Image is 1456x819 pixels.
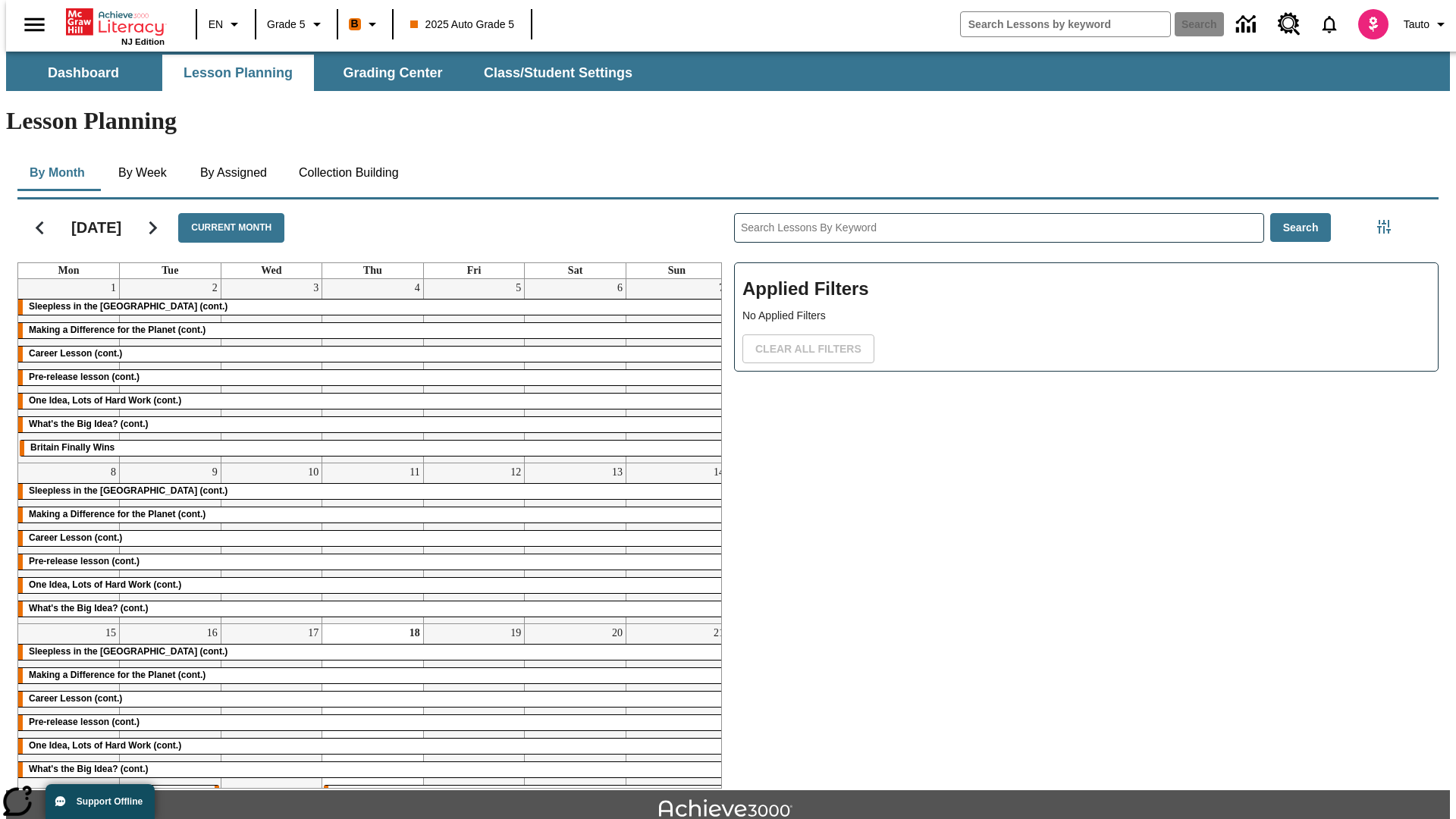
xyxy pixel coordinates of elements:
[18,645,727,660] div: Sleepless in the Animal Kingdom (cont.)
[1269,4,1310,45] a: Resource Center, Will open in new tab
[406,463,422,482] a: September 11, 2025
[1349,5,1398,44] button: Select a new avatar
[71,218,121,237] h2: [DATE]
[18,300,727,315] div: Sleepless in the Animal Kingdom (cont.)
[464,263,485,278] a: Friday
[742,271,1430,308] h2: Applied Filters
[6,107,1450,135] h1: Lesson Planning
[162,55,314,91] button: Lesson Planning
[55,263,83,278] a: Monday
[18,370,727,385] div: Pre-release lesson (cont.)
[209,279,221,297] a: September 2, 2025
[258,263,284,278] a: Wednesday
[735,214,1263,242] input: Search Lessons By Keyword
[29,532,122,543] span: Career Lesson (cont.)
[48,64,119,82] span: Dashboard
[102,624,119,642] a: September 15, 2025
[525,279,626,463] td: September 6, 2025
[961,12,1170,36] input: search field
[18,394,727,409] div: One Idea, Lots of Hard Work (cont.)
[267,17,306,33] span: Grade 5
[29,740,181,751] span: One Idea, Lots of Hard Work (cont.)
[18,578,727,593] div: One Idea, Lots of Hard Work (cont.)
[1358,9,1389,39] img: avatar image
[120,463,221,623] td: September 9, 2025
[406,624,423,642] a: September 18, 2025
[261,11,332,38] button: Grade: Grade 5, Select a grade
[322,279,424,463] td: September 4, 2025
[305,463,322,482] a: September 10, 2025
[423,463,525,623] td: September 12, 2025
[29,395,181,406] span: One Idea, Lots of Hard Work (cont.)
[20,209,59,247] button: Previous
[614,279,626,297] a: September 6, 2025
[120,279,221,463] td: September 2, 2025
[8,55,159,91] button: Dashboard
[305,624,322,642] a: September 17, 2025
[484,64,632,82] span: Class/Student Settings
[1270,213,1332,243] button: Search
[343,64,442,82] span: Grading Center
[29,717,140,727] span: Pre-release lesson (cont.)
[1369,212,1399,242] button: Filters Side menu
[287,155,411,191] button: Collection Building
[360,263,385,278] a: Thursday
[121,37,165,46] span: NJ Edition
[18,762,727,777] div: What's the Big Idea? (cont.)
[324,786,727,801] div: Cars of the Future? (cont.)
[317,55,469,91] button: Grading Center
[322,463,424,623] td: September 11, 2025
[6,52,1450,91] div: SubNavbar
[29,485,227,496] span: Sleepless in the Animal Kingdom (cont.)
[202,11,250,38] button: Language: EN, Select a language
[716,279,727,297] a: September 7, 2025
[507,624,524,642] a: September 19, 2025
[18,601,727,617] div: What's the Big Idea? (cont.)
[18,279,120,463] td: September 1, 2025
[108,463,119,482] a: September 8, 2025
[742,308,1430,324] p: No Applied Filters
[29,325,206,335] span: Making a Difference for the Planet (cont.)
[221,463,322,623] td: September 10, 2025
[188,155,279,191] button: By Assigned
[133,209,172,247] button: Next
[12,2,57,47] button: Open side menu
[29,509,206,519] span: Making a Difference for the Planet (cont.)
[77,796,143,807] span: Support Offline
[1227,4,1269,45] a: Data Center
[507,463,524,482] a: September 12, 2025
[209,463,221,482] a: September 9, 2025
[204,624,221,642] a: September 16, 2025
[29,693,122,704] span: Career Lesson (cont.)
[1398,11,1456,38] button: Profile/Settings
[17,155,97,191] button: By Month
[711,463,727,482] a: September 14, 2025
[410,17,515,33] span: 2025 Auto Grade 5
[5,193,722,789] div: Calendar
[18,507,727,522] div: Making a Difference for the Planet (cont.)
[18,463,120,623] td: September 8, 2025
[18,417,727,432] div: What's the Big Idea? (cont.)
[108,279,119,297] a: September 1, 2025
[29,301,227,312] span: Sleepless in the Animal Kingdom (cont.)
[565,263,585,278] a: Saturday
[609,624,626,642] a: September 20, 2025
[30,442,115,453] span: Britain Finally Wins
[513,279,524,297] a: September 5, 2025
[18,692,727,707] div: Career Lesson (cont.)
[18,531,727,546] div: Career Lesson (cont.)
[626,463,727,623] td: September 14, 2025
[29,764,149,774] span: What's the Big Idea? (cont.)
[423,279,525,463] td: September 5, 2025
[722,193,1439,789] div: Search
[734,262,1439,372] div: Applied Filters
[18,739,727,754] div: One Idea, Lots of Hard Work (cont.)
[66,7,165,37] a: Home
[29,372,140,382] span: Pre-release lesson (cont.)
[18,668,727,683] div: Making a Difference for the Planet (cont.)
[412,279,423,297] a: September 4, 2025
[18,323,727,338] div: Making a Difference for the Planet (cont.)
[221,279,322,463] td: September 3, 2025
[29,646,227,657] span: Sleepless in the Animal Kingdom (cont.)
[665,263,689,278] a: Sunday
